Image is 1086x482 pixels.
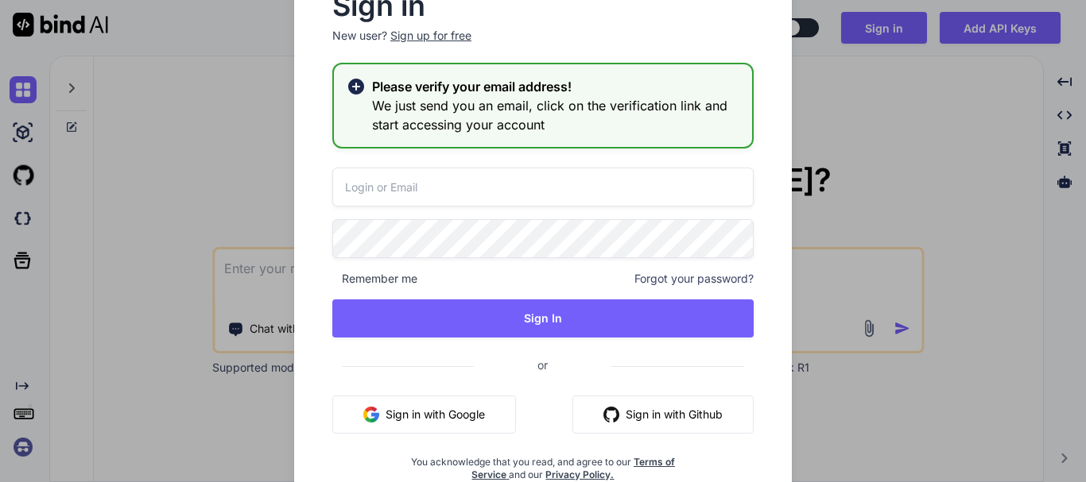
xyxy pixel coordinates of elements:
a: Privacy Policy. [545,469,614,480]
h3: We just send you an email, click on the verification link and start accessing your account [372,96,739,134]
div: Sign up for free [390,28,471,44]
button: Sign in with Github [572,395,754,434]
span: Remember me [332,271,417,287]
span: or [474,345,611,384]
button: Sign in with Google [332,395,516,434]
img: google [363,407,379,422]
a: Terms of Service [471,456,675,480]
span: Forgot your password? [634,271,754,287]
p: New user? [332,28,754,63]
img: github [603,407,619,422]
h2: Please verify your email address! [372,77,739,96]
input: Login or Email [332,168,754,206]
button: Sign In [332,299,754,337]
div: You acknowledge that you read, and agree to our and our [402,446,683,481]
